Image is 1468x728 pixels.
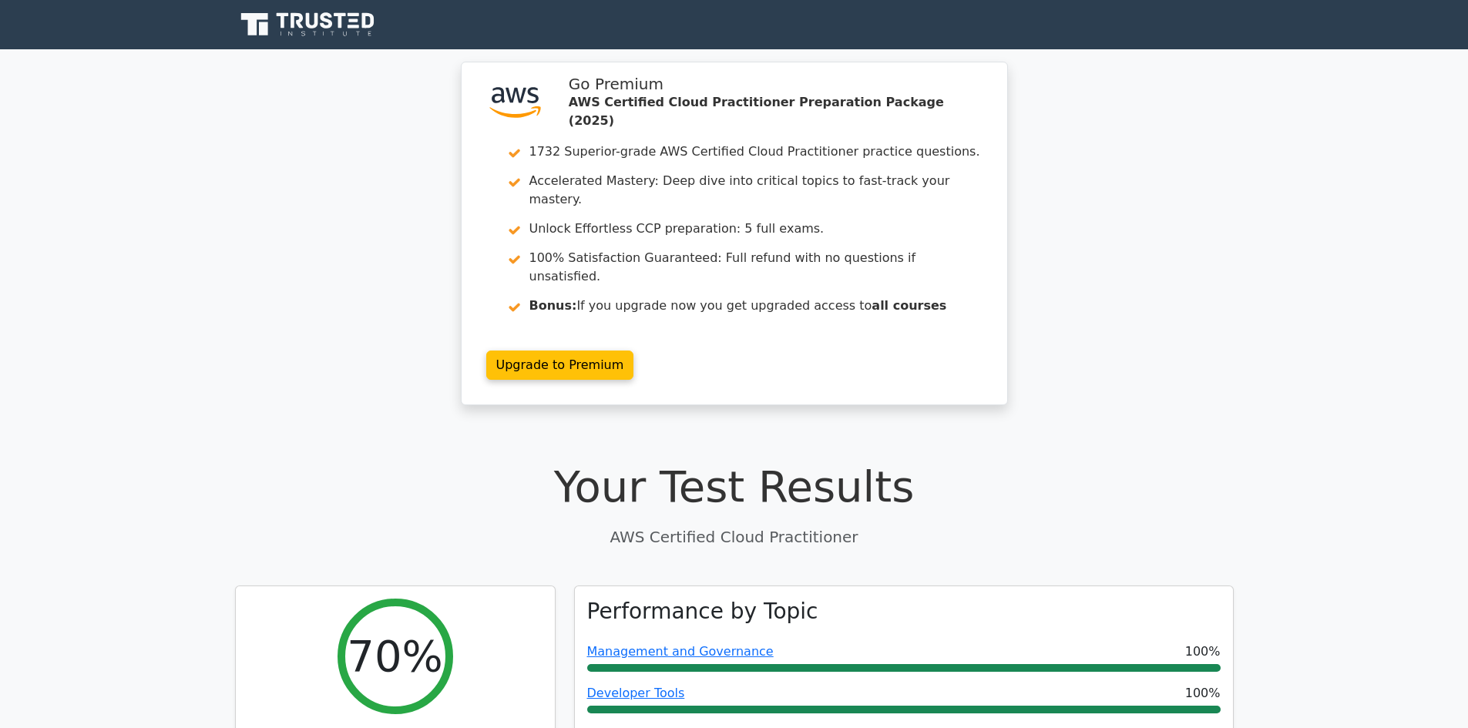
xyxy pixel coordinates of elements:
[235,461,1234,512] h1: Your Test Results
[587,686,685,700] a: Developer Tools
[587,599,818,625] h3: Performance by Topic
[1185,684,1221,703] span: 100%
[235,525,1234,549] p: AWS Certified Cloud Practitioner
[587,644,774,659] a: Management and Governance
[347,630,442,682] h2: 70%
[1185,642,1221,661] span: 100%
[486,351,634,380] a: Upgrade to Premium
